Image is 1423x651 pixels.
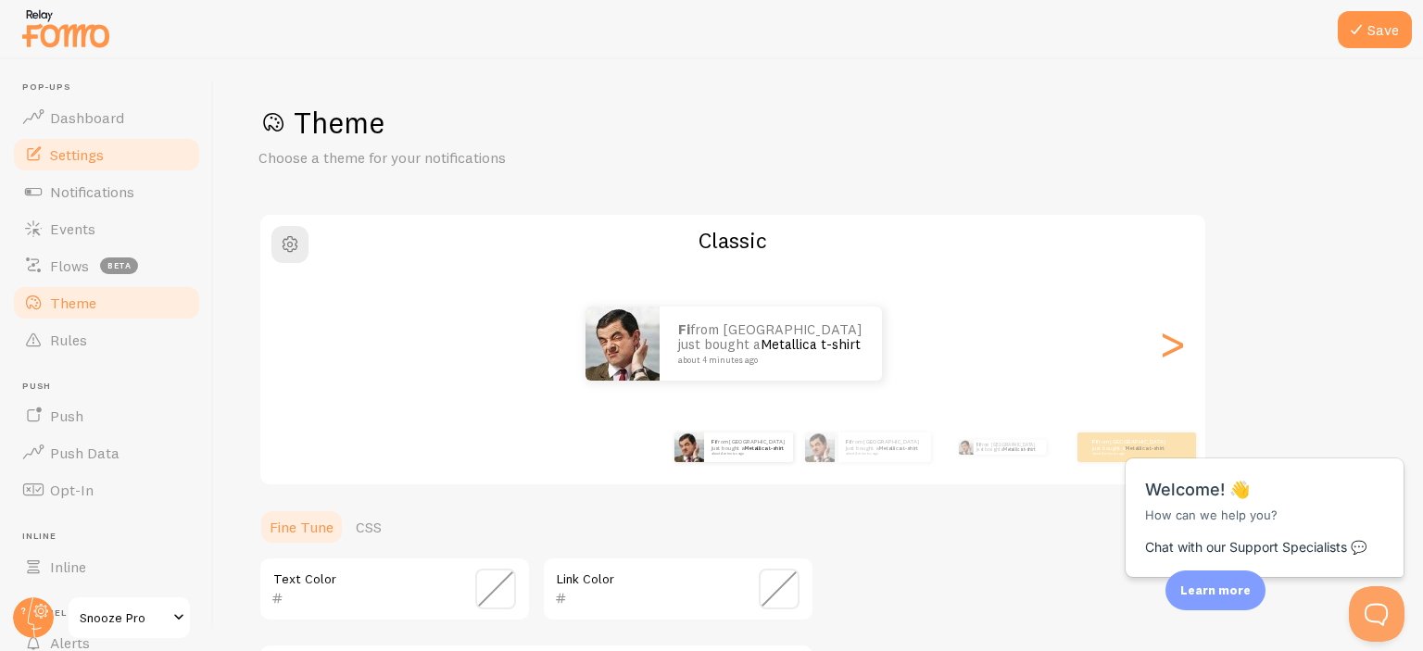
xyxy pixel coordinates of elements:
iframe: Help Scout Beacon - Open [1349,586,1404,642]
a: Theme [11,284,202,321]
span: Push [22,381,202,393]
span: Flows [50,257,89,275]
strong: fi [846,438,850,445]
strong: fi [976,442,980,447]
a: Metallica t-shirt [878,444,918,451]
p: Learn more [1180,582,1251,599]
a: Snooze Pro [67,595,192,640]
span: Theme [50,294,96,312]
a: Notifications [11,173,202,210]
span: Inline [22,531,202,543]
p: from [GEOGRAPHIC_DATA] just bought a [1092,439,1166,456]
small: about 4 minutes ago [678,356,858,365]
div: Next slide [1161,277,1183,410]
span: Dashboard [50,108,124,127]
span: beta [100,257,138,274]
small: about 4 minutes ago [846,452,922,456]
span: Snooze Pro [80,607,168,629]
a: Rules [11,321,202,358]
a: Flows beta [11,247,202,284]
img: Fomo [674,432,704,462]
p: from [GEOGRAPHIC_DATA] just bought a [976,440,1039,455]
a: Settings [11,136,202,173]
span: Pop-ups [22,81,202,94]
strong: fi [678,320,690,338]
strong: fi [1092,438,1097,445]
a: Metallica t-shirt [744,444,784,451]
span: Notifications [50,182,134,201]
span: Push [50,407,83,425]
a: Push [11,397,202,434]
p: from [GEOGRAPHIC_DATA] just bought a [846,439,924,456]
a: Push Data [11,434,202,471]
a: Metallica t-shirt [761,335,861,353]
iframe: Help Scout Beacon - Messages and Notifications [1116,412,1415,586]
small: about 4 minutes ago [1092,452,1165,456]
p: from [GEOGRAPHIC_DATA] just bought a [678,322,863,365]
a: CSS [345,508,393,545]
a: Metallica t-shirt [1003,446,1035,452]
span: Inline [50,557,86,576]
span: Events [50,219,95,238]
img: Fomo [586,307,660,381]
span: Rules [50,331,87,349]
h2: Classic [260,226,1205,255]
a: Opt-In [11,471,202,508]
small: about 4 minutes ago [711,452,784,456]
img: Fomo [958,440,973,455]
p: Choose a theme for your notifications [258,147,703,169]
a: Fine Tune [258,508,345,545]
div: Learn more [1165,570,1266,610]
img: fomo-relay-logo-orange.svg [19,5,112,52]
a: Dashboard [11,99,202,136]
p: from [GEOGRAPHIC_DATA] just bought a [711,439,786,456]
h1: Theme [258,104,1379,142]
span: Opt-In [50,481,94,499]
span: Push Data [50,444,120,462]
a: Events [11,210,202,247]
strong: fi [711,438,716,445]
a: Inline [11,548,202,585]
span: Settings [50,145,104,164]
img: Fomo [805,432,835,462]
